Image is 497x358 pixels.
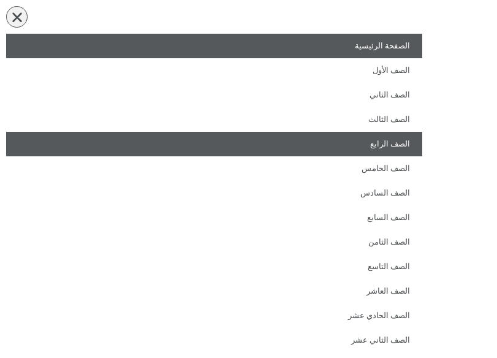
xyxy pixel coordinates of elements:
[6,34,422,58] a: الصفحة الرئيسية
[6,181,422,205] a: الصف السادس
[6,83,422,107] a: الصف الثاني
[6,254,422,279] a: الصف التاسع
[6,230,422,254] a: الصف الثامن
[6,6,28,28] div: כפתור פתיחת תפריט
[6,58,422,83] a: الصف الأول
[6,132,422,156] a: الصف الرابع
[6,303,422,328] a: الصف الحادي عشر
[6,205,422,230] a: الصف السابع
[6,107,422,132] a: الصف الثالث
[6,279,422,303] a: الصف العاشر
[6,156,422,181] a: الصف الخامس
[6,328,422,352] a: الصف الثاني عشر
